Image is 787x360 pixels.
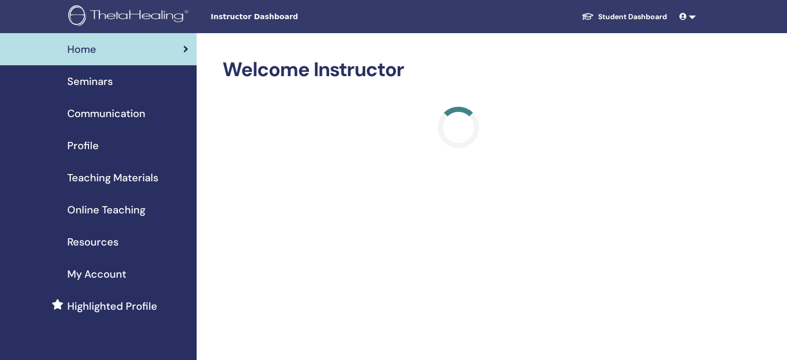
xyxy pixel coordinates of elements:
a: Student Dashboard [573,7,675,26]
span: Teaching Materials [67,170,158,185]
img: logo.png [68,5,192,28]
span: Communication [67,106,145,121]
h2: Welcome Instructor [222,58,694,82]
span: Profile [67,138,99,153]
span: Online Teaching [67,202,145,218]
span: Seminars [67,74,113,89]
span: Highlighted Profile [67,298,157,314]
span: My Account [67,266,126,282]
img: graduation-cap-white.svg [582,12,594,21]
span: Home [67,41,96,57]
span: Resources [67,234,118,250]
span: Instructor Dashboard [211,11,366,22]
